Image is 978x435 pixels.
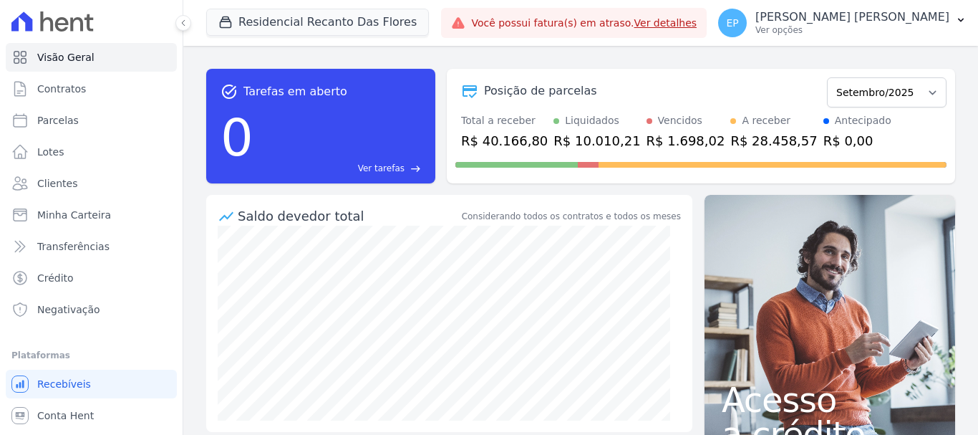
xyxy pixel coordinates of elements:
button: EP [PERSON_NAME] [PERSON_NAME] Ver opções [707,3,978,43]
div: Plataformas [11,347,171,364]
div: Posição de parcelas [484,82,597,100]
span: Visão Geral [37,50,95,64]
span: Lotes [37,145,64,159]
div: Saldo devedor total [238,206,459,226]
a: Recebíveis [6,370,177,398]
div: 0 [221,100,253,175]
div: R$ 40.166,80 [461,131,548,150]
span: Parcelas [37,113,79,128]
a: Ver tarefas east [259,162,421,175]
a: Ver detalhes [634,17,697,29]
div: Antecipado [835,113,891,128]
a: Conta Hent [6,401,177,430]
span: east [410,163,421,174]
div: R$ 1.698,02 [647,131,725,150]
div: R$ 28.458,57 [730,131,817,150]
a: Minha Carteira [6,201,177,229]
span: Clientes [37,176,77,191]
span: Você possui fatura(s) em atraso. [471,16,697,31]
a: Parcelas [6,106,177,135]
span: Crédito [37,271,74,285]
p: Ver opções [755,24,949,36]
span: Transferências [37,239,110,254]
a: Lotes [6,138,177,166]
div: Liquidados [565,113,619,128]
div: A receber [742,113,790,128]
a: Contratos [6,75,177,103]
a: Negativação [6,295,177,324]
span: task_alt [221,83,238,100]
span: Recebíveis [37,377,91,391]
a: Clientes [6,169,177,198]
div: R$ 10.010,21 [553,131,640,150]
span: Ver tarefas [358,162,405,175]
span: Acesso [722,383,938,417]
a: Transferências [6,232,177,261]
button: Residencial Recanto Das Flores [206,9,429,36]
span: Contratos [37,82,86,96]
span: Conta Hent [37,408,94,423]
span: Minha Carteira [37,208,111,222]
div: Total a receber [461,113,548,128]
a: Visão Geral [6,43,177,72]
div: Considerando todos os contratos e todos os meses [462,210,681,223]
div: R$ 0,00 [823,131,891,150]
div: Vencidos [658,113,702,128]
a: Crédito [6,264,177,292]
span: Negativação [37,302,100,317]
span: EP [726,18,738,28]
p: [PERSON_NAME] [PERSON_NAME] [755,10,949,24]
span: Tarefas em aberto [243,83,347,100]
